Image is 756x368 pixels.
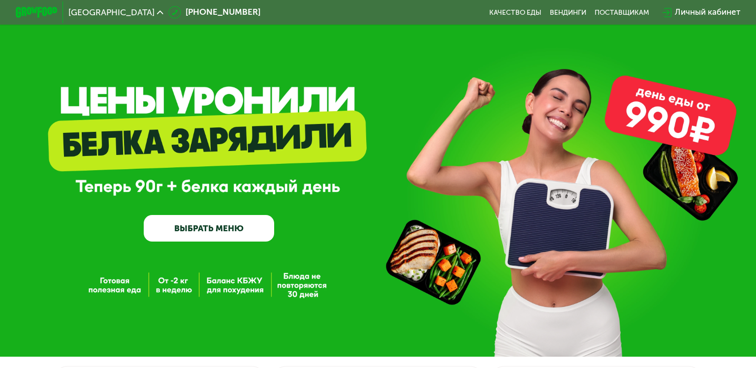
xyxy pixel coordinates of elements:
[68,8,155,17] span: [GEOGRAPHIC_DATA]
[550,8,586,17] a: Вендинги
[595,8,649,17] div: поставщикам
[144,215,275,241] a: ВЫБРАТЬ МЕНЮ
[675,6,740,19] div: Личный кабинет
[489,8,541,17] a: Качество еды
[168,6,260,19] a: [PHONE_NUMBER]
